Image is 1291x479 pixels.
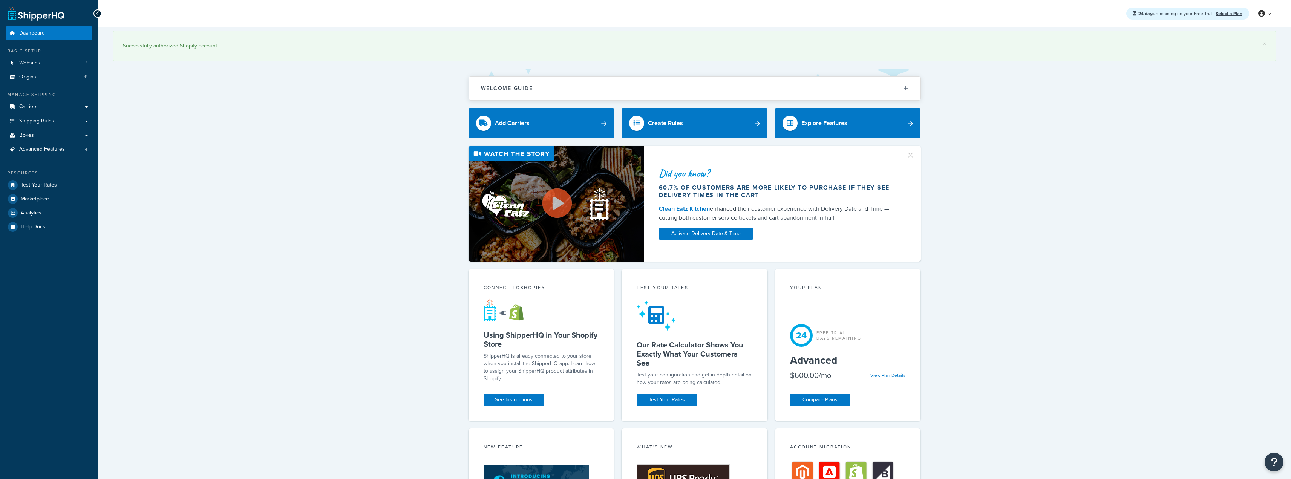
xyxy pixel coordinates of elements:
[659,204,710,213] a: Clean Eatz Kitchen
[6,114,92,128] a: Shipping Rules
[6,56,92,70] li: Websites
[637,284,752,293] div: Test your rates
[6,100,92,114] a: Carriers
[816,330,862,341] div: Free Trial Days Remaining
[19,146,65,153] span: Advanced Features
[481,86,533,91] h2: Welcome Guide
[622,108,767,138] a: Create Rules
[19,104,38,110] span: Carriers
[1216,10,1242,17] a: Select a Plan
[1265,453,1283,471] button: Open Resource Center
[790,354,906,366] h5: Advanced
[637,394,697,406] a: Test Your Rates
[484,331,599,349] h5: Using ShipperHQ in Your Shopify Store
[659,228,753,240] a: Activate Delivery Date & Time
[659,204,897,222] div: enhanced their customer experience with Delivery Date and Time — cutting both customer service ti...
[19,60,40,66] span: Websites
[1263,41,1266,47] a: ×
[6,142,92,156] li: Advanced Features
[775,108,921,138] a: Explore Features
[469,108,614,138] a: Add Carriers
[790,370,831,381] div: $600.00/mo
[123,41,1266,51] div: Successfully authorized Shopify account
[469,77,920,100] button: Welcome Guide
[85,146,87,153] span: 4
[790,444,906,452] div: Account Migration
[19,132,34,139] span: Boxes
[484,352,599,383] p: ShipperHQ is already connected to your store when you install the ShipperHQ app. Learn how to ass...
[21,224,45,230] span: Help Docs
[484,444,599,452] div: New Feature
[637,371,752,386] div: Test your configuration and get in-depth detail on how your rates are being calculated.
[86,60,87,66] span: 1
[6,170,92,176] div: Resources
[6,92,92,98] div: Manage Shipping
[659,168,897,179] div: Did you know?
[6,142,92,156] a: Advanced Features4
[495,118,530,129] div: Add Carriers
[870,372,905,379] a: View Plan Details
[19,30,45,37] span: Dashboard
[469,146,644,262] img: Video thumbnail
[19,118,54,124] span: Shipping Rules
[6,129,92,142] a: Boxes
[19,74,36,80] span: Origins
[648,118,683,129] div: Create Rules
[637,340,752,367] h5: Our Rate Calculator Shows You Exactly What Your Customers See
[484,298,531,321] img: connect-shq-shopify-9b9a8c5a.svg
[6,70,92,84] li: Origins
[6,70,92,84] a: Origins11
[21,182,57,188] span: Test Your Rates
[6,26,92,40] a: Dashboard
[801,118,847,129] div: Explore Features
[84,74,87,80] span: 11
[790,324,813,347] div: 24
[484,394,544,406] a: See Instructions
[6,220,92,234] a: Help Docs
[790,394,850,406] a: Compare Plans
[21,196,49,202] span: Marketplace
[6,192,92,206] a: Marketplace
[6,178,92,192] a: Test Your Rates
[21,210,41,216] span: Analytics
[659,184,897,199] div: 60.7% of customers are more likely to purchase if they see delivery times in the cart
[1138,10,1214,17] span: remaining on your Free Trial
[6,206,92,220] a: Analytics
[6,56,92,70] a: Websites1
[637,444,752,452] div: What's New
[790,284,906,293] div: Your Plan
[484,284,599,293] div: Connect to Shopify
[1138,10,1155,17] strong: 24 days
[6,48,92,54] div: Basic Setup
